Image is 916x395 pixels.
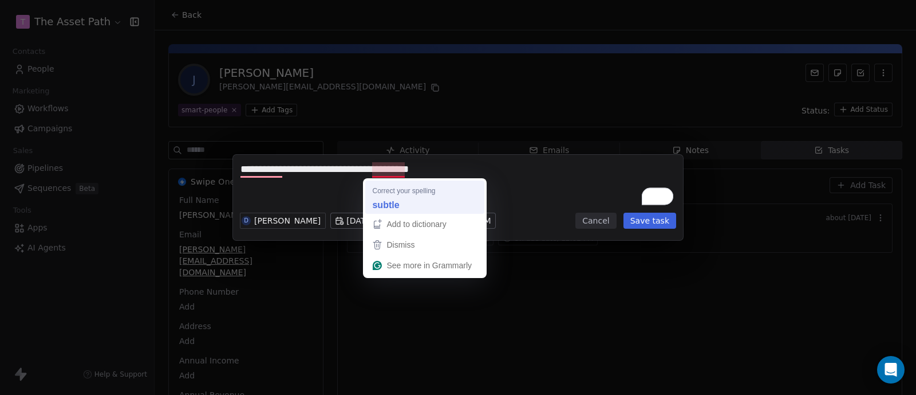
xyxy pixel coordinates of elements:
[575,213,616,229] button: Cancel
[240,162,676,207] textarea: To enrich screen reader interactions, please activate Accessibility in Grammarly extension settings
[244,216,248,225] div: D
[330,213,378,229] button: [DATE]
[254,217,321,225] div: [PERSON_NAME]
[346,215,373,226] span: [DATE]
[623,213,676,229] button: Save task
